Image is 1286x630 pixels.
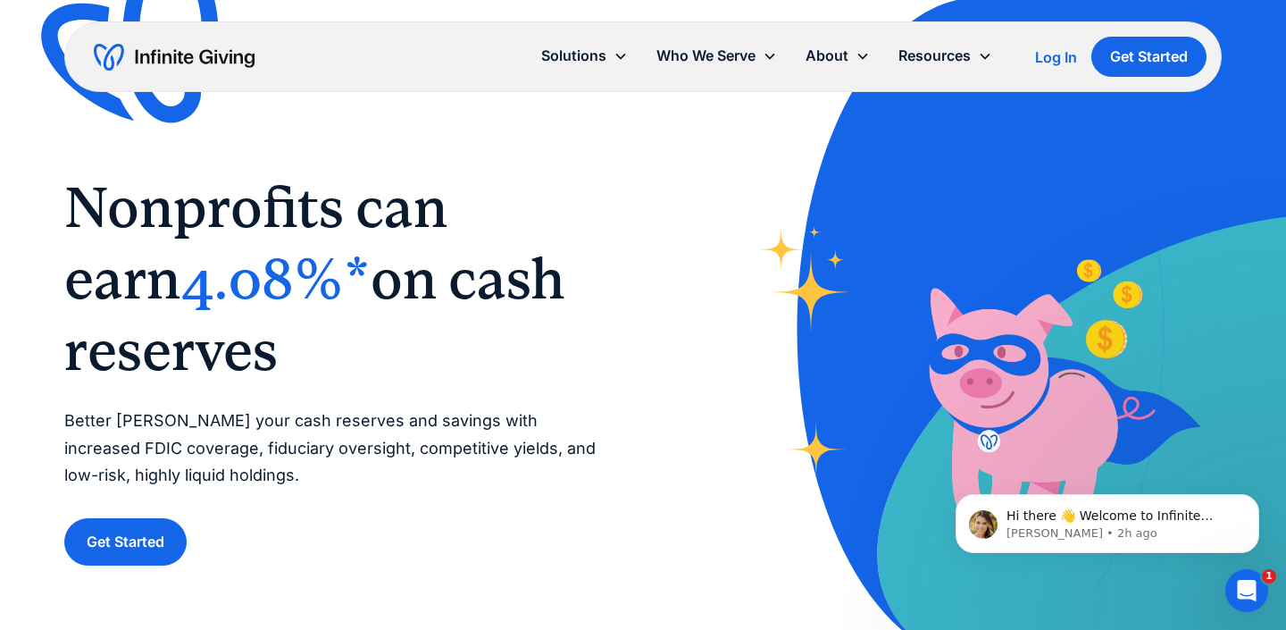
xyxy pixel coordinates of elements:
iframe: Intercom notifications message [929,457,1286,582]
p: Better [PERSON_NAME] your cash reserves and savings with increased FDIC coverage, fiduciary overs... [64,407,607,490]
span: Nonprofits can earn [64,174,447,312]
div: About [806,44,848,68]
a: Log In [1035,46,1077,68]
span: 4.08%* [180,246,371,312]
a: home [94,43,255,71]
h1: ‍ ‍ [64,172,607,386]
span: 1 [1262,569,1276,584]
div: Who We Serve [642,37,791,75]
div: Who We Serve [656,44,756,68]
div: Resources [884,37,1006,75]
div: Log In [1035,50,1077,64]
div: Solutions [527,37,642,75]
div: About [791,37,884,75]
iframe: Intercom live chat [1225,569,1268,612]
a: Get Started [64,518,187,566]
div: Resources [898,44,971,68]
a: Get Started [1091,37,1207,77]
div: Solutions [541,44,606,68]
